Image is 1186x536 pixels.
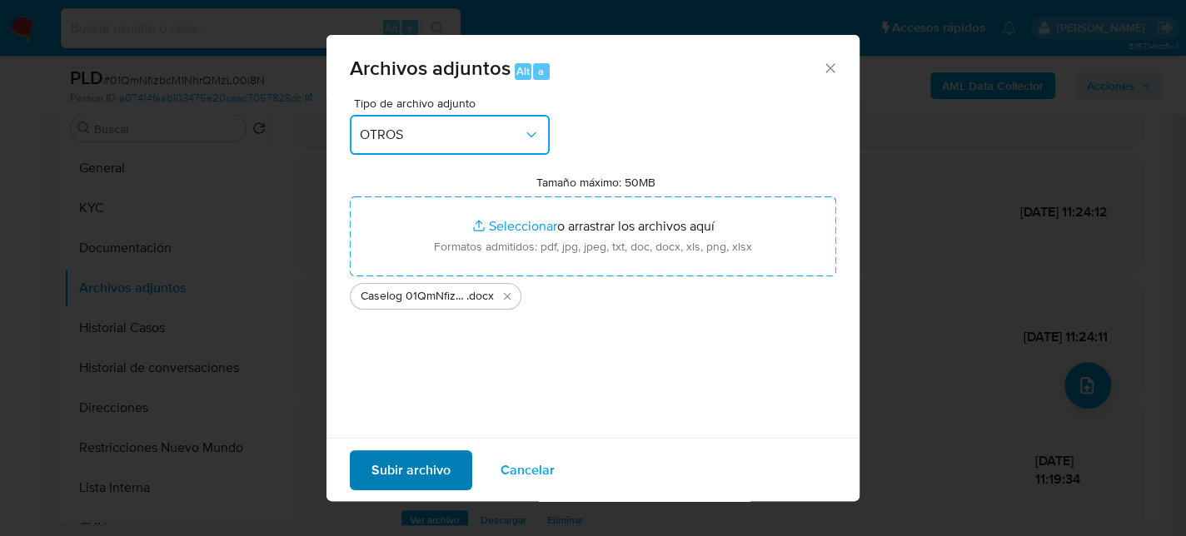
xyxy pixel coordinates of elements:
[501,451,555,488] span: Cancelar
[516,63,530,79] span: Alt
[350,449,472,489] button: Subir archivo
[536,175,655,190] label: Tamaño máximo: 50MB
[360,127,523,143] span: OTROS
[371,451,451,488] span: Subir archivo
[479,449,576,489] button: Cancelar
[538,63,544,79] span: a
[361,288,466,305] span: Caselog 01QmNfizbcM1NhrQMzL00l8N_2025_07_18_02_45_52
[354,97,554,109] span: Tipo de archivo adjunto
[350,276,836,310] ul: Archivos seleccionados
[822,60,837,75] button: Cerrar
[466,288,494,305] span: .docx
[497,286,517,306] button: Eliminar Caselog 01QmNfizbcM1NhrQMzL00l8N_2025_07_18_02_45_52.docx
[350,115,550,155] button: OTROS
[350,53,511,82] span: Archivos adjuntos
